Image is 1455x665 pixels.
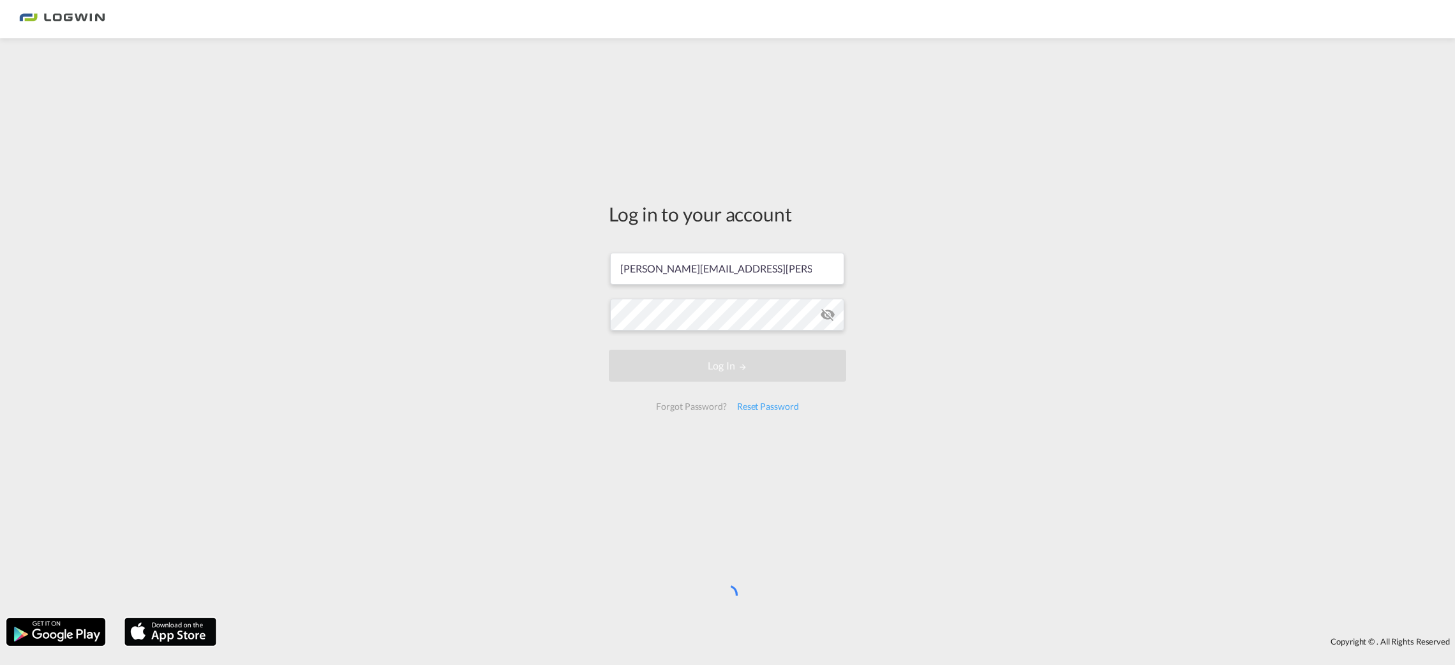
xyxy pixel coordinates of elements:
md-icon: icon-eye-off [820,307,835,322]
button: LOGIN [609,350,846,382]
input: Enter email/phone number [610,253,844,285]
div: Copyright © . All Rights Reserved [223,631,1455,652]
div: Log in to your account [609,200,846,227]
div: Reset Password [732,395,804,418]
img: google.png [5,616,107,647]
img: bc73a0e0d8c111efacd525e4c8ad7d32.png [19,5,105,34]
img: apple.png [123,616,218,647]
div: Forgot Password? [651,395,731,418]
